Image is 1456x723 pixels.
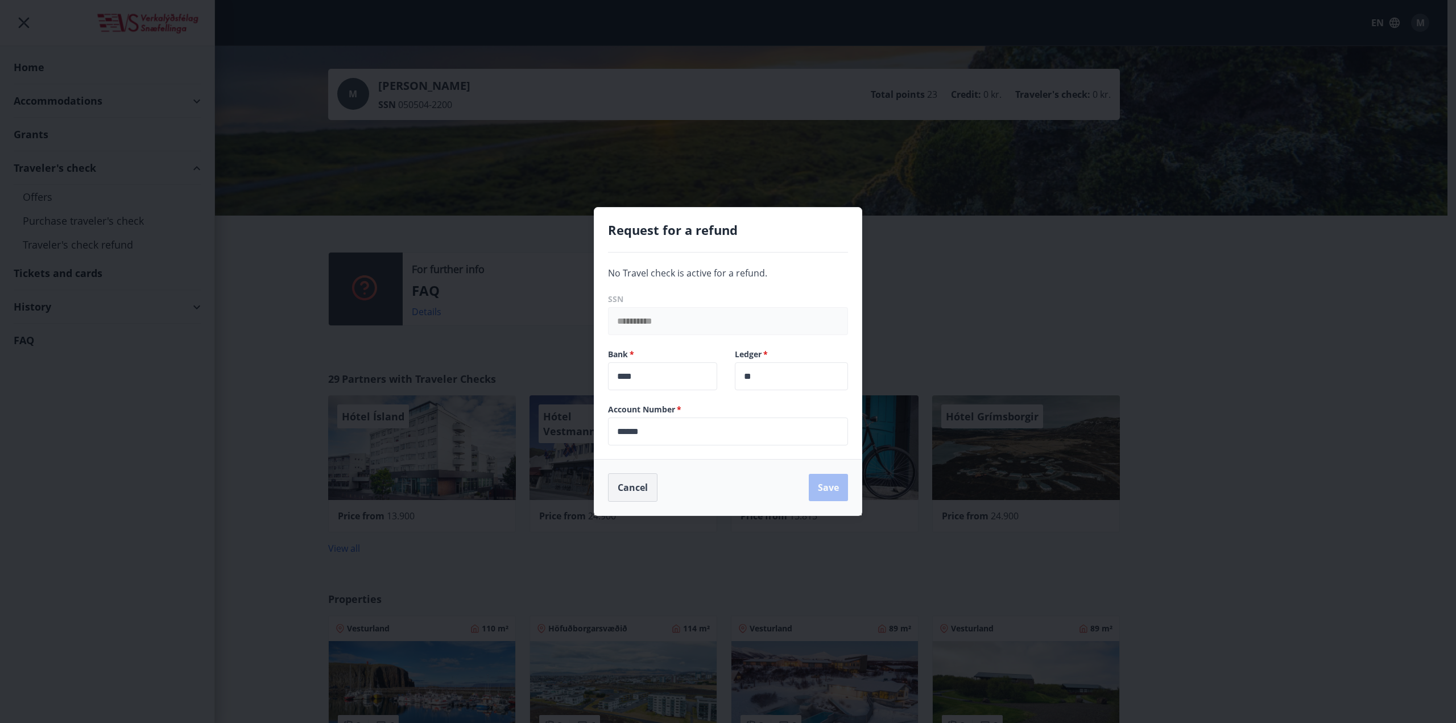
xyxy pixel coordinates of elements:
[608,221,848,238] h4: Request for a refund
[608,267,767,279] span: No Travel check is active for a refund.
[608,294,848,305] label: SSN
[608,349,721,360] label: Bank
[608,404,848,415] label: Account Number
[608,473,657,502] button: Cancel
[735,349,848,360] label: Ledger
